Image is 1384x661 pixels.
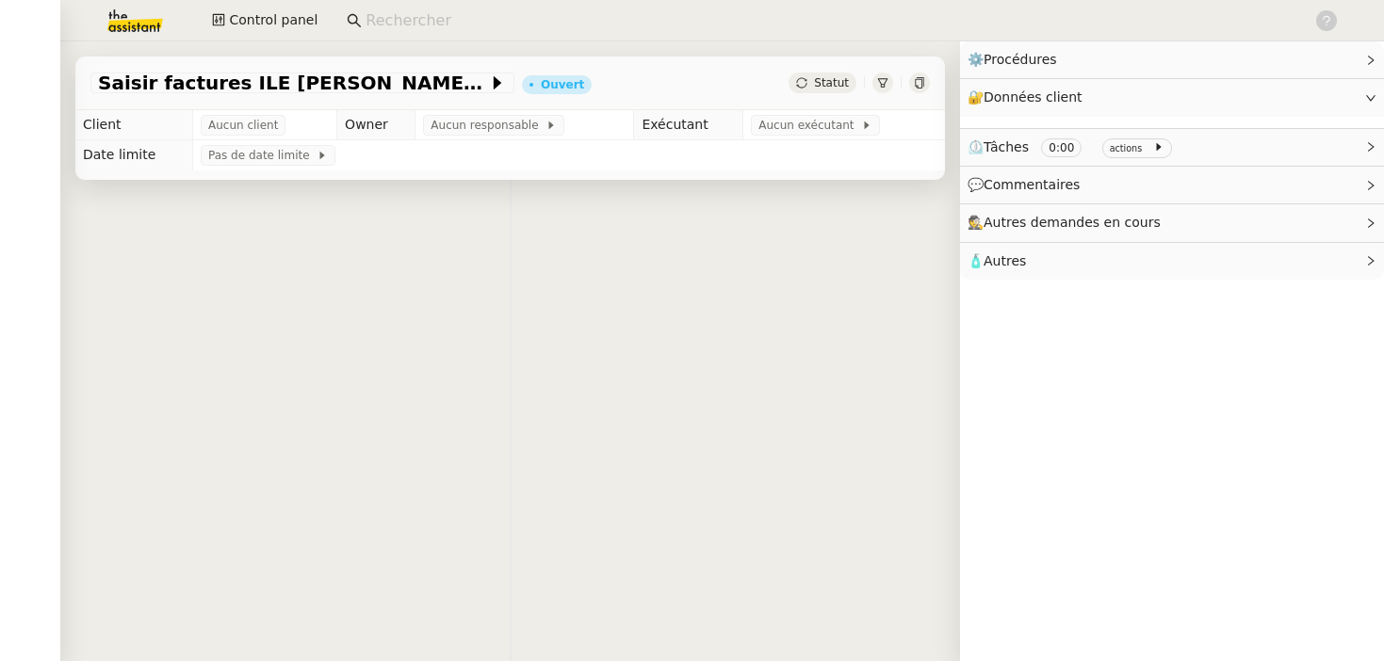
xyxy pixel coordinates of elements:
[229,9,318,31] span: Control panel
[366,8,1294,34] input: Rechercher
[960,41,1384,78] div: ⚙️Procédures
[1110,143,1143,153] small: actions
[1041,138,1082,157] nz-tag: 0:00
[98,73,488,92] span: Saisir factures ILE [PERSON_NAME] sur ENERGYTRACK
[960,129,1384,166] div: ⏲️Tâches 0:00 actions
[968,253,1026,268] span: 🧴
[337,110,415,140] td: Owner
[758,116,861,135] span: Aucun exécutant
[541,79,584,90] div: Ouvert
[984,253,1026,268] span: Autres
[208,116,278,135] span: Aucun client
[431,116,545,135] span: Aucun responsable
[968,177,1088,192] span: 💬
[960,167,1384,203] div: 💬Commentaires
[984,52,1057,67] span: Procédures
[814,76,849,89] span: Statut
[960,204,1384,241] div: 🕵️Autres demandes en cours
[208,146,317,165] span: Pas de date limite
[968,139,1180,154] span: ⏲️
[984,215,1161,230] span: Autres demandes en cours
[984,89,1083,105] span: Données client
[75,140,192,170] td: Date limite
[634,110,743,140] td: Exécutant
[75,110,192,140] td: Client
[968,87,1090,108] span: 🔐
[984,139,1029,154] span: Tâches
[984,177,1080,192] span: Commentaires
[968,215,1169,230] span: 🕵️
[960,79,1384,116] div: 🔐Données client
[968,49,1066,71] span: ⚙️
[201,8,329,34] button: Control panel
[960,243,1384,280] div: 🧴Autres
